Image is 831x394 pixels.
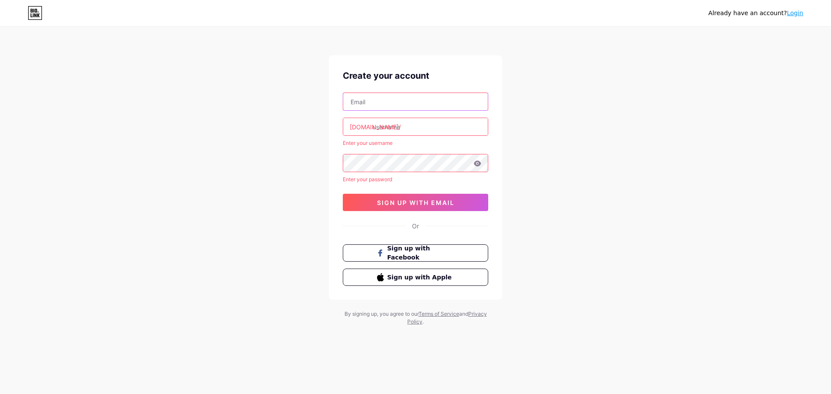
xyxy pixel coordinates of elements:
[343,269,488,286] button: Sign up with Apple
[343,244,488,262] button: Sign up with Facebook
[343,176,488,183] div: Enter your password
[709,9,803,18] div: Already have an account?
[387,244,454,262] span: Sign up with Facebook
[343,69,488,82] div: Create your account
[412,221,419,231] div: Or
[343,194,488,211] button: sign up with email
[343,93,488,110] input: Email
[343,118,488,135] input: username
[377,199,454,206] span: sign up with email
[343,139,488,147] div: Enter your username
[387,273,454,282] span: Sign up with Apple
[419,311,459,317] a: Terms of Service
[350,122,401,131] div: [DOMAIN_NAME]/
[342,310,489,326] div: By signing up, you agree to our and .
[787,10,803,16] a: Login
